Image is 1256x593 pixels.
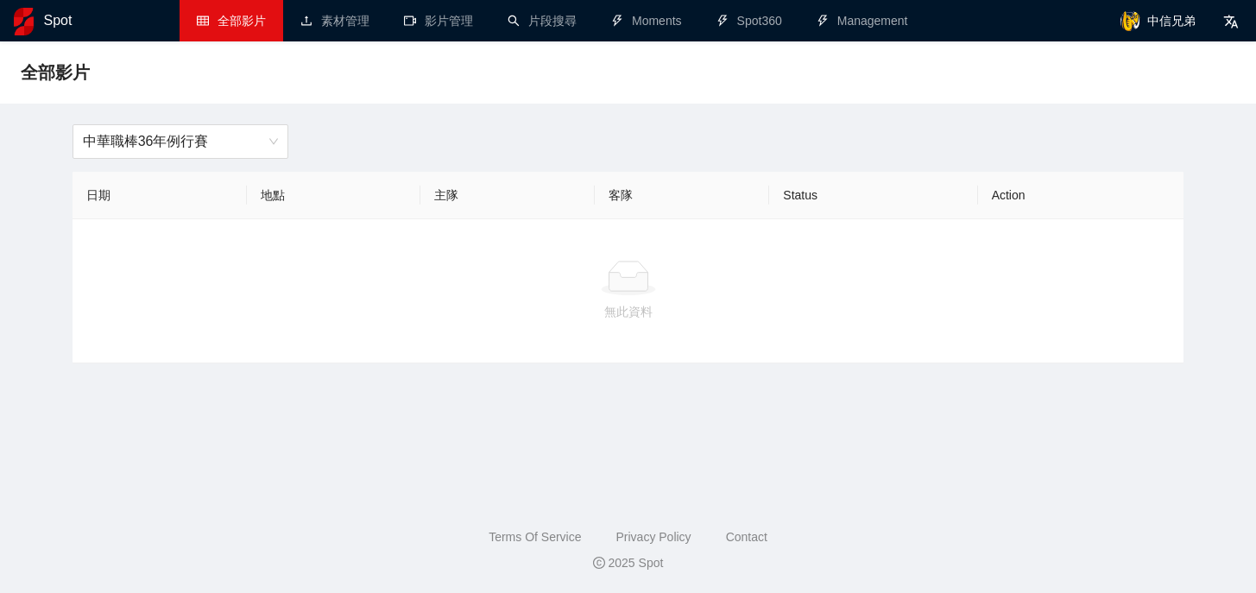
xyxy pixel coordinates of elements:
span: copyright [593,557,605,569]
a: video-camera影片管理 [404,14,473,28]
th: Status [769,172,977,219]
div: 2025 Spot [14,553,1242,572]
a: Terms Of Service [489,530,581,544]
a: upload素材管理 [300,14,369,28]
th: 地點 [247,172,421,219]
a: Contact [726,530,767,544]
a: thunderboltSpot360 [716,14,782,28]
span: 全部影片 [218,14,266,28]
span: table [197,15,209,27]
th: Action [978,172,1184,219]
a: Privacy Policy [615,530,691,544]
div: 無此資料 [86,302,1171,321]
img: avatar [1120,10,1140,31]
th: 日期 [73,172,247,219]
a: thunderboltManagement [817,14,908,28]
span: 中華職棒36年例行賽 [83,125,278,158]
a: search片段搜尋 [508,14,577,28]
th: 客隊 [595,172,769,219]
span: 全部影片 [21,59,90,86]
th: 主隊 [420,172,595,219]
img: logo [14,8,34,35]
a: thunderboltMoments [611,14,682,28]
